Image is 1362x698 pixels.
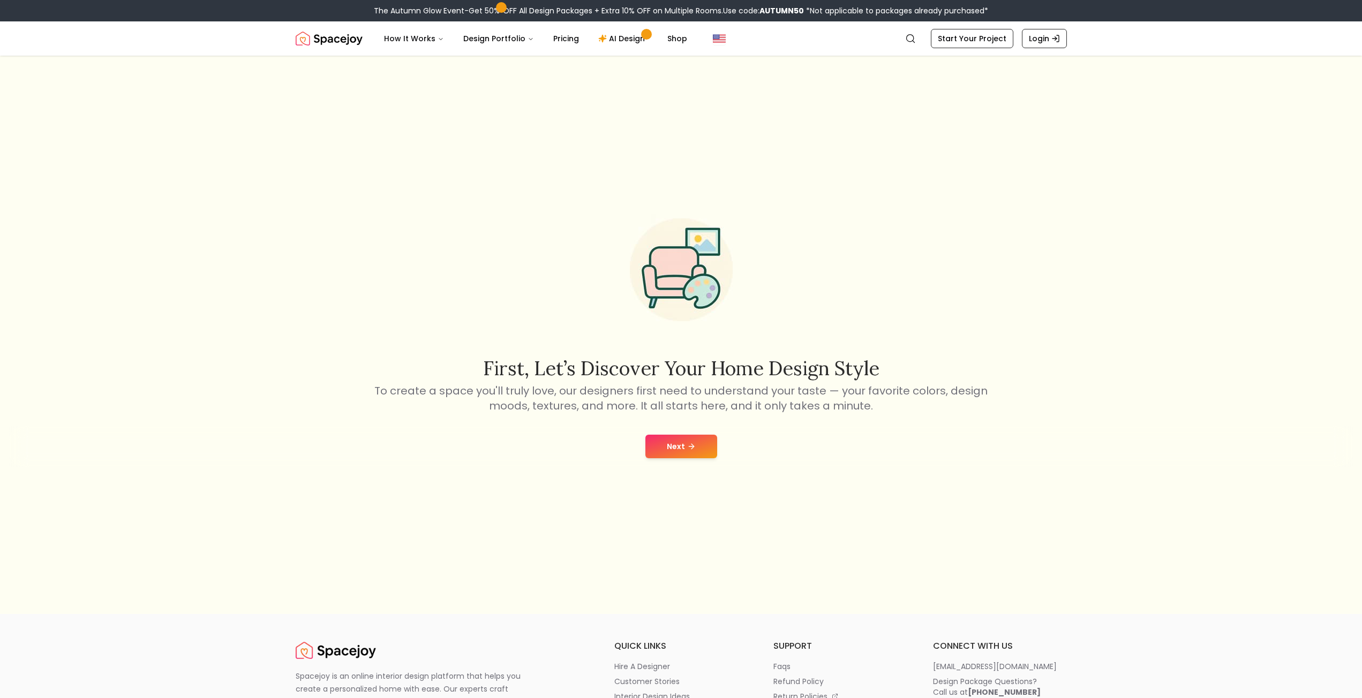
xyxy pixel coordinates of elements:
span: Use code: [723,5,804,16]
div: The Autumn Glow Event-Get 50% OFF All Design Packages + Extra 10% OFF on Multiple Rooms. [374,5,988,16]
a: Start Your Project [931,29,1013,48]
h2: First, let’s discover your home design style [373,358,990,379]
div: Design Package Questions? Call us at [933,676,1041,697]
button: Next [645,435,717,458]
b: AUTUMN50 [759,5,804,16]
p: faqs [773,661,791,672]
nav: Main [375,28,696,49]
img: Start Style Quiz Illustration [613,201,750,338]
a: [EMAIL_ADDRESS][DOMAIN_NAME] [933,661,1067,672]
h6: support [773,640,907,653]
img: United States [713,32,726,45]
button: How It Works [375,28,453,49]
h6: quick links [614,640,748,653]
a: Spacejoy [296,640,376,661]
a: Pricing [545,28,588,49]
a: customer stories [614,676,748,687]
p: hire a designer [614,661,670,672]
a: faqs [773,661,907,672]
a: AI Design [590,28,657,49]
b: [PHONE_NUMBER] [968,687,1041,697]
nav: Global [296,21,1067,56]
img: Spacejoy Logo [296,28,363,49]
a: Spacejoy [296,28,363,49]
a: Shop [659,28,696,49]
button: Design Portfolio [455,28,543,49]
a: refund policy [773,676,907,687]
p: [EMAIL_ADDRESS][DOMAIN_NAME] [933,661,1057,672]
a: Login [1022,29,1067,48]
h6: connect with us [933,640,1067,653]
p: To create a space you'll truly love, our designers first need to understand your taste — your fav... [373,383,990,413]
a: Design Package Questions?Call us at[PHONE_NUMBER] [933,676,1067,697]
a: hire a designer [614,661,748,672]
p: customer stories [614,676,680,687]
span: *Not applicable to packages already purchased* [804,5,988,16]
img: Spacejoy Logo [296,640,376,661]
p: refund policy [773,676,824,687]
